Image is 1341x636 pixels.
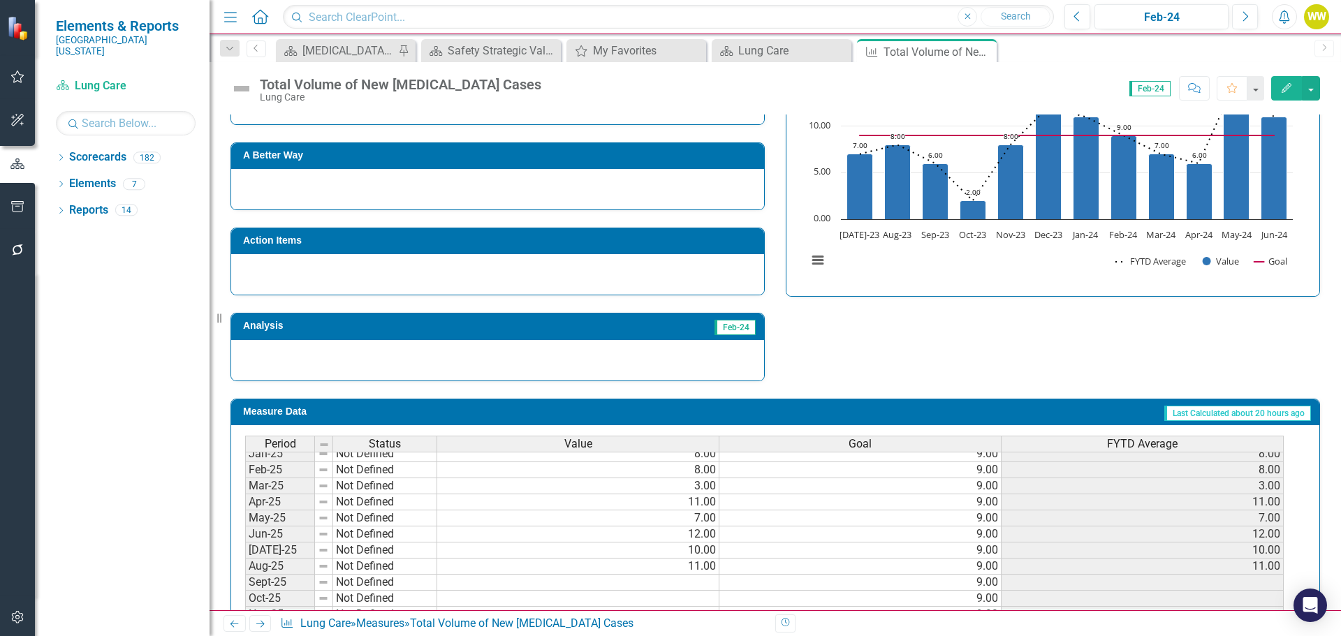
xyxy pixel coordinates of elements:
[853,140,867,150] text: 7.00
[265,438,296,450] span: Period
[884,43,993,61] div: Total Volume of New [MEDICAL_DATA] Cases
[333,542,437,559] td: Not Defined
[243,320,492,331] h3: Analysis
[719,526,1002,542] td: 9.00
[1185,228,1213,241] text: Apr-24
[719,575,1002,591] td: 9.00
[840,228,879,241] text: [DATE]-23
[69,149,126,165] a: Scorecards
[814,165,830,177] text: 5.00
[437,462,719,478] td: 8.00
[245,526,315,542] td: Jun-25
[283,5,1054,29] input: Search ClearPoint...
[318,464,329,475] img: 8DAGhfEEPCf229AAAAAElFTkSuQmCC
[1261,117,1287,219] path: Jun-24, 11. Value.
[333,591,437,607] td: Not Defined
[719,607,1002,623] td: 9.00
[260,92,541,103] div: Lung Care
[1115,255,1187,267] button: Show FYTD Average
[437,542,719,559] td: 10.00
[437,510,719,526] td: 7.00
[719,591,1002,607] td: 9.00
[1073,117,1099,219] path: Jan-24, 11. Value.
[245,462,315,478] td: Feb-25
[1304,4,1329,29] button: WW
[300,616,351,630] a: Lung Care
[719,494,1002,510] td: 9.00
[333,510,437,526] td: Not Defined
[318,512,329,524] img: 8DAGhfEEPCf229AAAAAElFTkSuQmCC
[998,145,1024,219] path: Nov-23, 8. Value.
[1107,438,1178,450] span: FYTD Average
[959,228,986,241] text: Oct-23
[847,154,873,219] path: Jul-23, 7. Value.
[857,133,1277,138] g: Goal, series 3 of 3. Line with 12 data points.
[1002,494,1284,510] td: 11.00
[719,542,1002,559] td: 9.00
[245,510,315,526] td: May-25
[1260,228,1288,241] text: Jun-24
[715,320,756,335] span: Feb-24
[808,251,828,270] button: View chart menu, Chart
[966,187,981,197] text: 2.00
[1146,228,1176,241] text: Mar-24
[318,496,329,508] img: 8DAGhfEEPCf229AAAAAElFTkSuQmCC
[243,235,757,246] h3: Action Items
[333,559,437,575] td: Not Defined
[1111,135,1137,219] path: Feb-24, 9. Value.
[1099,9,1224,26] div: Feb-24
[333,526,437,542] td: Not Defined
[437,478,719,494] td: 3.00
[809,119,830,131] text: 10.00
[1094,4,1229,29] button: Feb-24
[1222,228,1252,241] text: May-24
[1117,122,1131,132] text: 9.00
[437,559,719,575] td: 11.00
[245,591,315,607] td: Oct-25
[318,480,329,491] img: 8DAGhfEEPCf229AAAAAElFTkSuQmCC
[318,593,329,604] img: 8DAGhfEEPCf229AAAAAElFTkSuQmCC
[1149,154,1175,219] path: Mar-24, 7. Value.
[56,34,196,57] small: [GEOGRAPHIC_DATA][US_STATE]
[318,609,329,620] img: 8DAGhfEEPCf229AAAAAElFTkSuQmCC
[885,145,911,219] path: Aug-23, 8. Value.
[1187,163,1212,219] path: Apr-24, 6. Value.
[883,228,911,241] text: Aug-23
[719,478,1002,494] td: 9.00
[593,42,703,59] div: My Favorites
[243,150,757,161] h3: A Better Way
[333,607,437,623] td: Not Defined
[1294,589,1327,622] div: Open Intercom Messenger
[280,616,765,632] div: » »
[849,438,872,450] span: Goal
[369,438,401,450] span: Status
[1002,526,1284,542] td: 12.00
[1036,108,1062,219] path: Dec-23, 12. Value.
[891,131,905,141] text: 8.00
[69,202,108,219] a: Reports
[1002,542,1284,559] td: 10.00
[356,616,404,630] a: Measures
[318,439,330,450] img: 8DAGhfEEPCf229AAAAAElFTkSuQmCC
[1254,255,1287,267] button: Show Goal
[56,78,196,94] a: Lung Care
[279,42,395,59] a: [MEDICAL_DATA] Services and Infusion Dashboard
[1034,228,1062,241] text: Dec-23
[115,205,138,216] div: 14
[996,228,1025,241] text: Nov-23
[921,228,949,241] text: Sep-23
[245,607,315,623] td: Nov-25
[245,478,315,494] td: Mar-25
[719,510,1002,526] td: 9.00
[260,77,541,92] div: Total Volume of New [MEDICAL_DATA] Cases
[847,80,1287,219] g: Value, series 2 of 3. Bar series with 12 bars.
[7,16,31,40] img: ClearPoint Strategy
[1002,478,1284,494] td: 3.00
[564,438,592,450] span: Value
[245,494,315,510] td: Apr-25
[437,526,719,542] td: 12.00
[738,42,848,59] div: Lung Care
[981,7,1050,27] button: Search
[1224,80,1250,219] path: May-24, 15. Value.
[960,200,986,219] path: Oct-23, 2. Value.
